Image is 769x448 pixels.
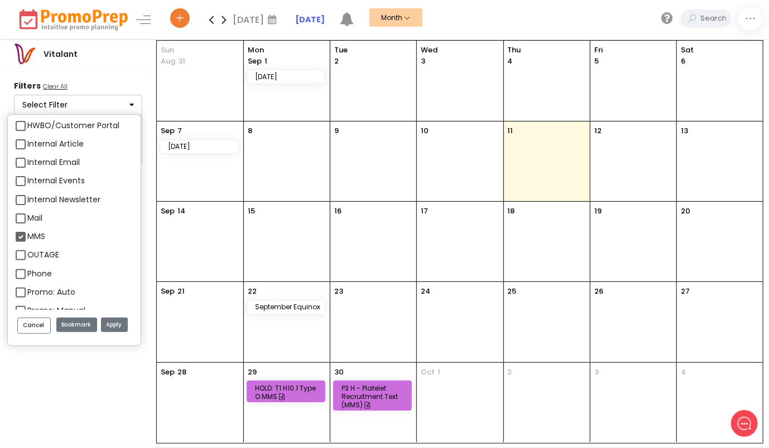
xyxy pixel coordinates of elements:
p: 6 [681,56,685,67]
button: Bookmark [56,318,97,333]
h1: Hello [PERSON_NAME]! [17,54,206,72]
div: September Equinox [255,303,321,311]
strong: Filters [14,80,41,91]
iframe: gist-messenger-bubble-iframe [731,410,758,437]
strong: [DATE] [295,14,325,25]
label: Phone [27,268,52,280]
p: 18 [508,206,515,217]
p: 27 [681,286,690,297]
input: Search [698,9,732,28]
button: Cancel [17,318,51,334]
p: Sep [161,286,175,297]
p: 24 [421,286,430,297]
p: 30 [334,367,344,378]
p: Aug [161,56,175,67]
button: Month [369,8,422,27]
p: 28 [177,367,186,378]
label: Internal Article [27,138,84,150]
label: MMS [27,231,45,242]
label: Promo: Manual [27,305,85,316]
label: Internal Newsletter [27,194,100,206]
div: HOLD: T1 H10.1 Type O MMS [255,384,321,401]
label: Internal Events [27,175,85,187]
button: Select Filter [14,95,142,116]
p: 1 [438,367,440,378]
span: Fri [594,45,672,56]
u: Clear All [43,82,68,91]
div: [DATE] [255,72,321,81]
p: 2 [334,56,339,67]
div: [DATE] [168,142,234,150]
p: 16 [334,206,342,217]
p: 5 [594,56,599,67]
span: Sat [681,45,760,56]
p: 23 [334,286,343,297]
label: OUTAGE [27,249,59,261]
p: 11 [508,125,513,137]
span: Oct [421,367,435,378]
p: 19 [594,206,602,217]
label: HWBO/Customer Portal [27,120,119,132]
button: Apply [101,318,128,333]
p: 20 [681,206,690,217]
span: Sep [248,56,262,66]
span: Wed [421,45,499,56]
p: 3 [421,56,425,67]
p: 14 [177,206,185,217]
span: New conversation [72,119,134,128]
div: P3 H - Platelet Recruitment Text (MMS) [342,384,407,409]
p: 17 [421,206,428,217]
div: [DATE] [233,11,280,28]
p: 21 [177,286,185,297]
label: Internal Email [27,157,80,168]
p: 15 [248,206,255,217]
p: Sep [161,125,175,137]
p: 22 [248,286,257,297]
p: 31 [178,56,185,67]
p: 12 [594,125,602,137]
label: Promo: Auto [27,286,75,298]
p: Sep [161,367,175,378]
h2: What can we do to help? [17,74,206,92]
p: 9 [334,125,339,137]
p: 4 [681,367,686,378]
img: vitalantlogo.png [13,43,36,65]
span: Tue [334,45,412,56]
p: 26 [594,286,603,297]
span: Thu [508,45,586,56]
div: Vitalant [36,48,85,60]
p: 7 [177,125,182,137]
p: 3 [594,367,599,378]
p: 25 [508,286,517,297]
p: 13 [681,125,688,137]
label: Mail [27,212,42,224]
span: Mon [248,45,326,56]
a: [DATE] [295,14,325,26]
p: 4 [508,56,513,67]
p: 1 [248,56,267,67]
p: Sep [161,206,175,217]
span: Sun [161,45,239,56]
span: We run on Gist [93,376,141,383]
p: 2 [508,367,512,378]
p: 10 [421,125,429,137]
button: New conversation [17,112,206,134]
p: 8 [248,125,252,137]
p: 29 [248,367,257,378]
